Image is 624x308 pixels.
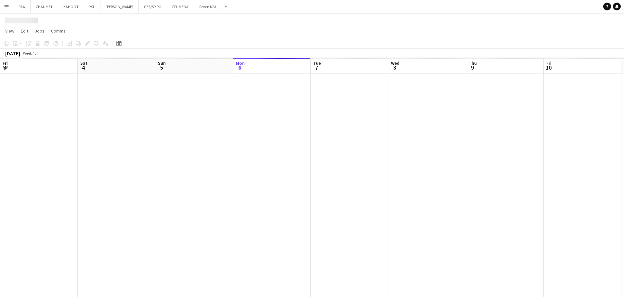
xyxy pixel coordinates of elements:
span: Wed [391,60,399,66]
span: 7 [312,64,321,71]
button: CHAUMET [31,0,58,13]
span: Fri [546,60,552,66]
a: Edit [18,27,31,35]
a: View [3,27,17,35]
span: Edit [21,28,28,34]
span: Mon [236,60,245,66]
span: 3 [2,64,8,71]
span: 9 [468,64,477,71]
button: RAA [13,0,31,13]
button: [PERSON_NAME] [100,0,139,13]
span: Fri [3,60,8,66]
span: Sun [158,60,166,66]
span: 4 [79,64,87,71]
span: Comms [51,28,66,34]
button: Seven KSA [194,0,222,13]
span: 10 [545,64,552,71]
a: Comms [48,27,68,35]
span: View [5,28,14,34]
a: Jobs [32,27,47,35]
span: Tue [313,60,321,66]
button: YSL [84,0,100,13]
span: 5 [157,64,166,71]
span: 6 [235,64,245,71]
span: Jobs [35,28,45,34]
span: Week 40 [21,51,38,56]
span: 8 [390,64,399,71]
button: PFL MENA [167,0,194,13]
span: Sat [80,60,87,66]
span: Thu [469,60,477,66]
button: KAHOOT [58,0,84,13]
button: GES/SPIRO [139,0,167,13]
div: [DATE] [5,50,20,57]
